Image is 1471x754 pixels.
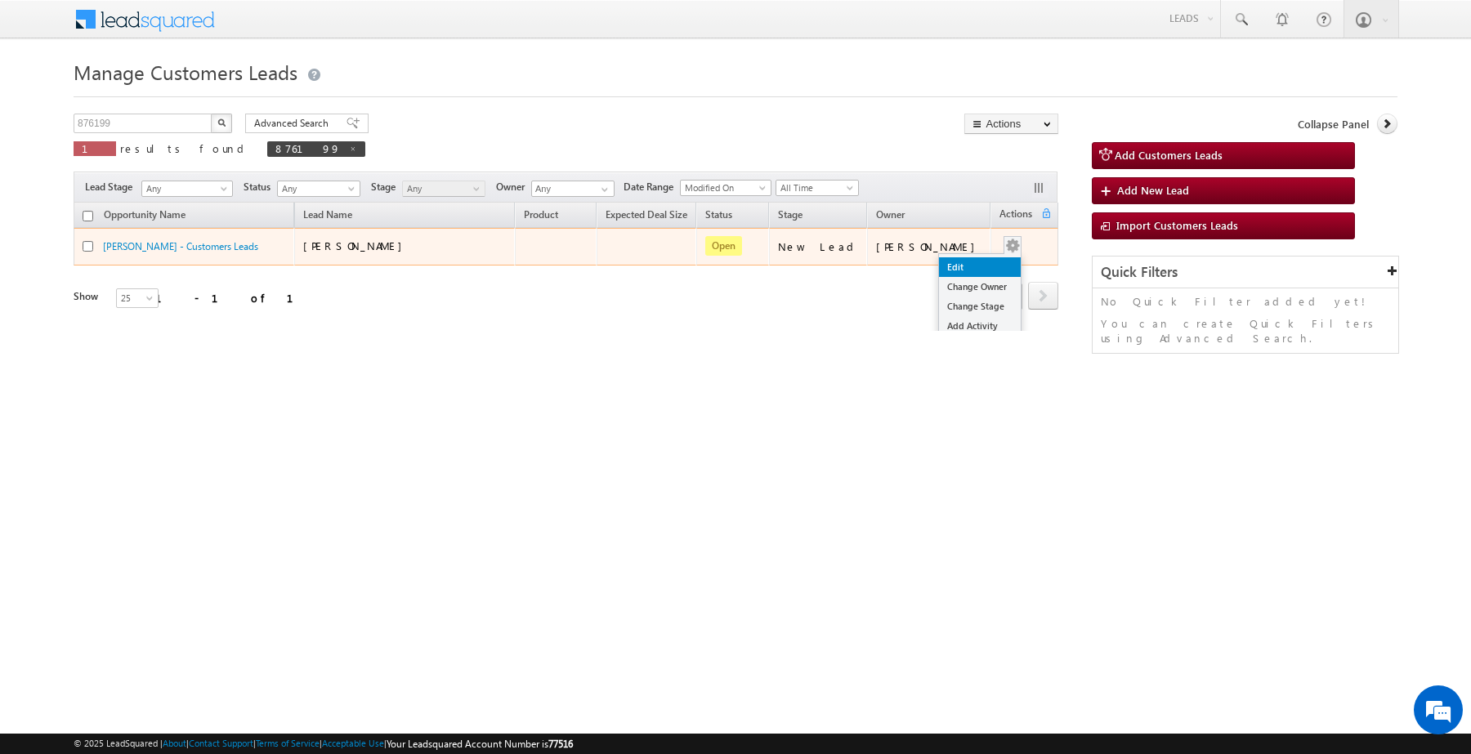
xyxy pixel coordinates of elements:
img: d_60004797649_company_0_60004797649 [28,86,69,107]
textarea: Type your message and hit 'Enter' [21,151,298,489]
span: Any [278,181,355,196]
div: [PERSON_NAME] [876,239,983,254]
span: Product [524,208,558,221]
span: 77516 [548,738,573,750]
span: Lead Stage [85,180,139,194]
span: Lead Name [295,206,360,227]
button: Actions [964,114,1058,134]
a: Add Activity [939,316,1021,336]
span: Status [244,180,277,194]
a: Opportunity Name [96,206,194,227]
a: Any [277,181,360,197]
a: About [163,738,186,748]
a: Acceptable Use [322,738,384,748]
a: 25 [116,288,159,308]
span: All Time [776,181,854,195]
span: Opportunity Name [104,208,186,221]
em: Start Chat [222,503,297,525]
span: Add New Lead [1117,183,1189,197]
a: Contact Support [189,738,253,748]
span: next [1028,282,1058,310]
a: Status [697,206,740,227]
a: Change Stage [939,297,1021,316]
div: Chat with us now [85,86,275,107]
span: 25 [117,291,160,306]
span: Owner [496,180,531,194]
a: Expected Deal Size [597,206,695,227]
a: All Time [776,180,859,196]
span: Add Customers Leads [1115,148,1223,162]
p: You can create Quick Filters using Advanced Search. [1101,316,1390,346]
span: Owner [876,208,905,221]
span: Collapse Panel [1298,117,1369,132]
span: [PERSON_NAME] [303,239,410,252]
a: [PERSON_NAME] - Customers Leads [103,240,258,252]
span: Modified On [681,181,766,195]
p: No Quick Filter added yet! [1101,294,1390,309]
a: Change Owner [939,277,1021,297]
a: Edit [939,257,1021,277]
div: New Lead [778,239,860,254]
a: next [1028,283,1058,310]
span: Your Leadsquared Account Number is [387,738,573,750]
div: Quick Filters [1093,257,1398,288]
span: Any [142,181,227,196]
a: Any [141,181,233,197]
div: Minimize live chat window [268,8,307,47]
span: Advanced Search [254,116,333,131]
span: results found [120,141,250,155]
a: Stage [770,206,811,227]
span: 876199 [275,141,341,155]
span: © 2025 LeadSquared | | | | | [74,736,573,752]
img: Search [217,118,226,127]
span: Expected Deal Size [606,208,687,221]
span: Stage [371,180,402,194]
span: Import Customers Leads [1116,218,1238,232]
a: Terms of Service [256,738,320,748]
span: Date Range [624,180,680,194]
span: Open [705,236,742,256]
input: Type to Search [531,181,615,197]
span: Any [403,181,481,196]
a: Modified On [680,180,771,196]
span: 1 [82,141,108,155]
div: 1 - 1 of 1 [155,288,313,307]
input: Check all records [83,211,93,221]
span: Stage [778,208,803,221]
a: Any [402,181,485,197]
span: Actions [991,205,1040,226]
a: Show All Items [592,181,613,198]
div: Show [74,289,103,304]
span: Manage Customers Leads [74,59,297,85]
